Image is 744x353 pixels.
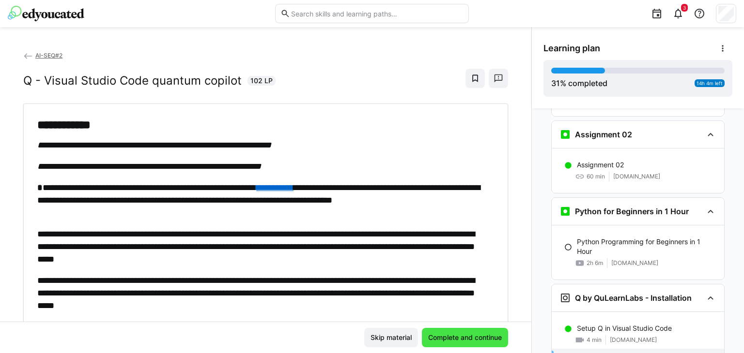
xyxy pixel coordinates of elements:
h2: Q - Visual Studio Code quantum copilot [23,74,242,88]
span: Skip material [369,333,413,342]
span: 60 min [587,173,605,180]
p: Python Programming for Beginners in 1 Hour [577,237,716,256]
span: 102 LP [250,76,273,86]
span: 3 [683,5,686,11]
span: Complete and continue [427,333,503,342]
p: Setup Q in Visual Studio Code [577,324,672,333]
span: 2h 6m [587,259,603,267]
p: Assignment 02 [577,160,624,170]
h3: Assignment 02 [575,130,632,139]
button: Skip material [364,328,418,347]
span: [DOMAIN_NAME] [610,336,657,344]
span: 4 min [587,336,602,344]
h3: Q by QuLearnLabs - Installation [575,293,692,303]
span: Learning plan [543,43,600,54]
span: [DOMAIN_NAME] [611,259,658,267]
span: AI-SEQ#2 [35,52,62,59]
button: Complete and continue [422,328,508,347]
a: AI-SEQ#2 [23,52,62,59]
span: 14h 4m left [697,80,723,86]
div: % completed [551,77,607,89]
span: 31 [551,78,560,88]
span: [DOMAIN_NAME] [613,173,660,180]
input: Search skills and learning paths… [290,9,464,18]
h3: Python for Beginners in 1 Hour [575,206,689,216]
